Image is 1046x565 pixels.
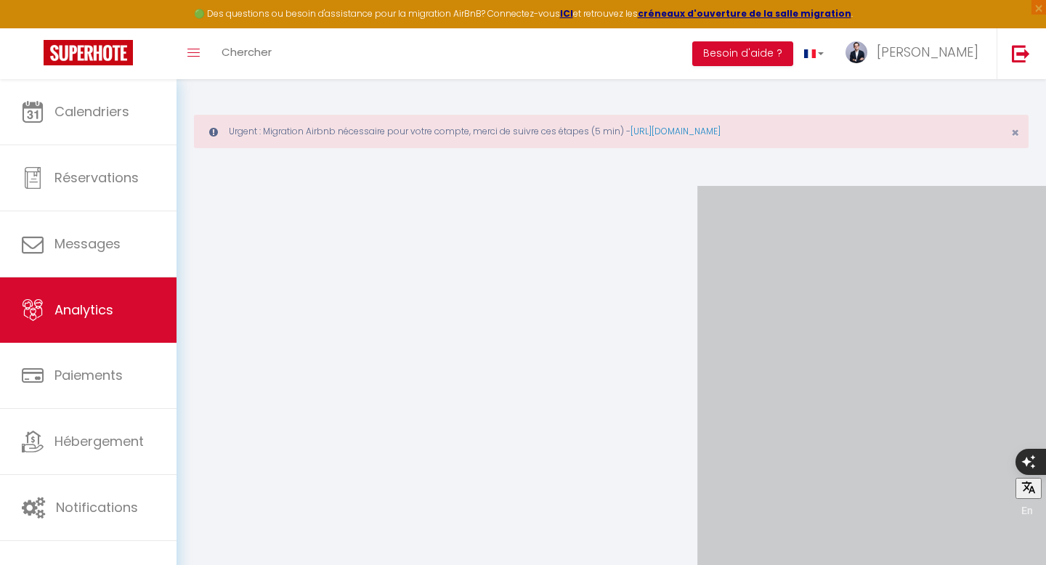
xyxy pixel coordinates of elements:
a: Chercher [211,28,283,79]
span: Hébergement [54,432,144,450]
img: logout [1012,44,1030,62]
span: [PERSON_NAME] [877,43,978,61]
span: Calendriers [54,102,129,121]
span: × [1011,123,1019,142]
a: [URL][DOMAIN_NAME] [631,125,721,137]
button: Besoin d'aide ? [692,41,793,66]
span: Messages [54,235,121,253]
div: Urgent : Migration Airbnb nécessaire pour votre compte, merci de suivre ces étapes (5 min) - [194,115,1029,148]
a: ICI [560,7,573,20]
a: ... [PERSON_NAME] [835,28,997,79]
button: Ouvrir le widget de chat LiveChat [12,6,55,49]
span: Paiements [54,366,123,384]
button: Close [1011,126,1019,139]
img: Super Booking [44,40,133,65]
span: Chercher [222,44,272,60]
img: ... [846,41,867,63]
span: Analytics [54,301,113,319]
span: Réservations [54,168,139,187]
span: Notifications [56,498,138,516]
a: créneaux d'ouverture de la salle migration [638,7,851,20]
